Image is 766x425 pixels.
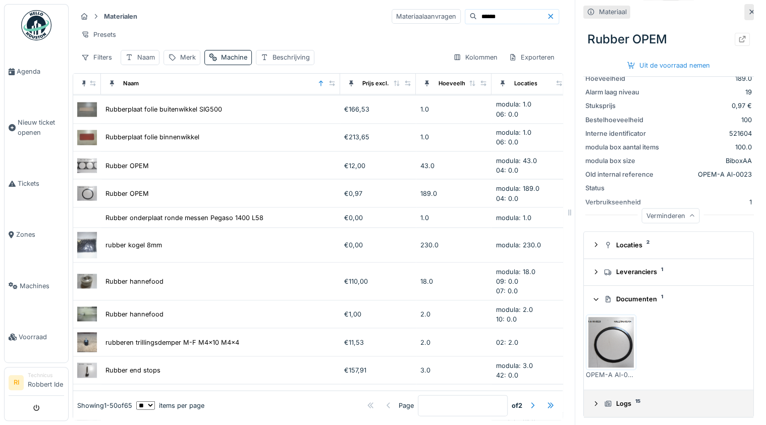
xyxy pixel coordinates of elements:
[496,315,516,323] span: 10: 0.0
[420,309,487,318] div: 2.0
[665,74,752,83] div: 189.0
[5,209,68,260] a: Zones
[599,7,627,17] div: Materiaal
[496,305,532,313] span: modula: 2.0
[583,26,754,52] div: Rubber OPEM
[105,132,199,142] div: Rubberplaat folie binnenwikkel
[344,132,412,142] div: €213,65
[77,130,97,144] img: Rubberplaat folie binnenwikkel
[604,399,741,408] div: Logs
[665,115,752,125] div: 100
[344,212,412,222] div: €0,00
[105,365,160,375] div: Rubber end stops
[9,371,64,396] a: RI TechnicusRobbert Ide
[726,156,752,166] div: BiboxAA
[399,401,414,410] div: Page
[221,52,247,62] div: Machine
[344,337,412,347] div: €11,53
[105,309,163,318] div: Rubber hannefood
[344,365,412,375] div: €157,91
[9,375,24,390] li: RI
[105,276,163,286] div: Rubber hannefood
[512,401,522,410] strong: of 2
[642,208,700,223] div: Verminderen
[344,240,412,249] div: €0,00
[77,306,97,321] img: Rubber hannefood
[749,197,752,207] div: 1
[392,9,461,24] div: Materiaalaanvragen
[77,158,97,173] img: Rubber OPEM
[272,52,310,62] div: Beschrijving
[585,183,661,193] div: Status
[123,79,139,88] div: Naam
[588,317,634,367] img: ft7xy62usv78qmi3nyxodwq3bqyd
[588,290,749,308] summary: Documenten1
[665,129,752,138] div: 521604
[585,156,661,166] div: modula box size
[496,194,518,202] span: 04: 0.0
[496,268,535,275] span: modula: 18.0
[623,59,714,72] div: Uit de voorraad nemen
[420,240,487,249] div: 230.0
[344,161,412,170] div: €12,00
[420,337,487,347] div: 2.0
[604,294,741,304] div: Documenten
[344,276,412,286] div: €110,00
[496,277,518,285] span: 09: 0.0
[5,46,68,97] a: Agenda
[420,161,487,170] div: 43.0
[585,142,661,152] div: modula box aantal items
[496,338,518,346] span: 02: 2.0
[344,309,412,318] div: €1,00
[420,276,487,286] div: 18.0
[105,240,162,249] div: rubber kogel 8mm
[77,274,97,288] img: Rubber hannefood
[496,389,532,397] span: modula: 3.0
[28,371,64,393] li: Robbert Ide
[585,170,661,179] div: Old internal reference
[438,79,473,88] div: Hoeveelheid
[735,142,752,152] div: 100.0
[105,212,263,222] div: Rubber onderplaat ronde messen Pegaso 1400 L58
[496,361,532,369] span: modula: 3.0
[5,97,68,158] a: Nieuw ticket openen
[17,67,64,76] span: Agenda
[665,101,752,111] div: 0,97 €
[496,184,539,192] span: modula: 189.0
[604,240,741,250] div: Locaties
[344,188,412,198] div: €0,97
[5,158,68,209] a: Tickets
[5,260,68,311] a: Machines
[496,129,531,136] span: modula: 1.0
[585,101,661,111] div: Stuksprijs
[420,132,487,142] div: 1.0
[496,166,518,174] span: 04: 0.0
[420,104,487,114] div: 1.0
[585,87,661,97] div: Alarm laag niveau
[19,332,64,342] span: Voorraad
[105,104,222,114] div: Rubberplaat folie buitenwikkel SIG500
[585,115,661,125] div: Bestelhoeveelheid
[77,27,121,42] div: Presets
[18,179,64,188] span: Tickets
[496,371,518,379] span: 42: 0.0
[105,161,149,170] div: Rubber OPEM
[77,186,97,200] img: Rubber OPEM
[20,281,64,291] span: Machines
[77,332,97,352] img: rubberen trillingsdemper M-F M4x10 M4x4
[585,129,661,138] div: Interne identificator
[588,394,749,413] summary: Logs15
[585,74,661,83] div: Hoeveelheid
[105,337,239,347] div: rubberen trillingsdemper M-F M4x10 M4x4
[77,362,97,377] img: Rubber end stops
[496,156,536,164] span: modula: 43.0
[698,170,752,179] div: OPEM-A Al-0023
[496,214,531,221] span: modula: 1.0
[604,267,741,277] div: Leveranciers
[21,10,51,40] img: Badge_color-CXgf-gQk.svg
[18,118,64,137] span: Nieuw ticket openen
[77,232,97,258] img: rubber kogel 8mm
[180,52,196,62] div: Merk
[77,50,117,65] div: Filters
[420,365,487,375] div: 3.0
